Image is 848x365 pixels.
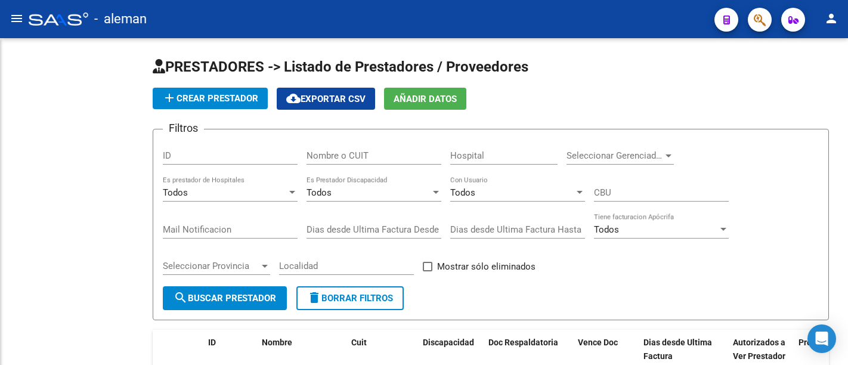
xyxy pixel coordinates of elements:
[807,324,836,353] div: Open Intercom Messenger
[277,88,375,110] button: Exportar CSV
[163,187,188,198] span: Todos
[153,88,268,109] button: Crear Prestador
[163,120,204,137] h3: Filtros
[296,286,404,310] button: Borrar Filtros
[384,88,466,110] button: Añadir Datos
[450,187,475,198] span: Todos
[163,286,287,310] button: Buscar Prestador
[162,91,177,105] mat-icon: add
[208,338,216,347] span: ID
[174,293,276,304] span: Buscar Prestador
[423,338,474,347] span: Discapacidad
[174,290,188,305] mat-icon: search
[307,293,393,304] span: Borrar Filtros
[153,58,528,75] span: PRESTADORES -> Listado de Prestadores / Proveedores
[163,261,259,271] span: Seleccionar Provincia
[733,338,785,361] span: Autorizados a Ver Prestador
[162,93,258,104] span: Crear Prestador
[437,259,536,274] span: Mostrar sólo eliminados
[307,187,332,198] span: Todos
[286,91,301,106] mat-icon: cloud_download
[10,11,24,26] mat-icon: menu
[824,11,838,26] mat-icon: person
[286,94,366,104] span: Exportar CSV
[488,338,558,347] span: Doc Respaldatoria
[394,94,457,104] span: Añadir Datos
[643,338,712,361] span: Dias desde Ultima Factura
[567,150,663,161] span: Seleccionar Gerenciador
[594,224,619,235] span: Todos
[94,6,147,32] span: - aleman
[351,338,367,347] span: Cuit
[799,338,834,347] span: Provincia
[262,338,292,347] span: Nombre
[307,290,321,305] mat-icon: delete
[578,338,618,347] span: Vence Doc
